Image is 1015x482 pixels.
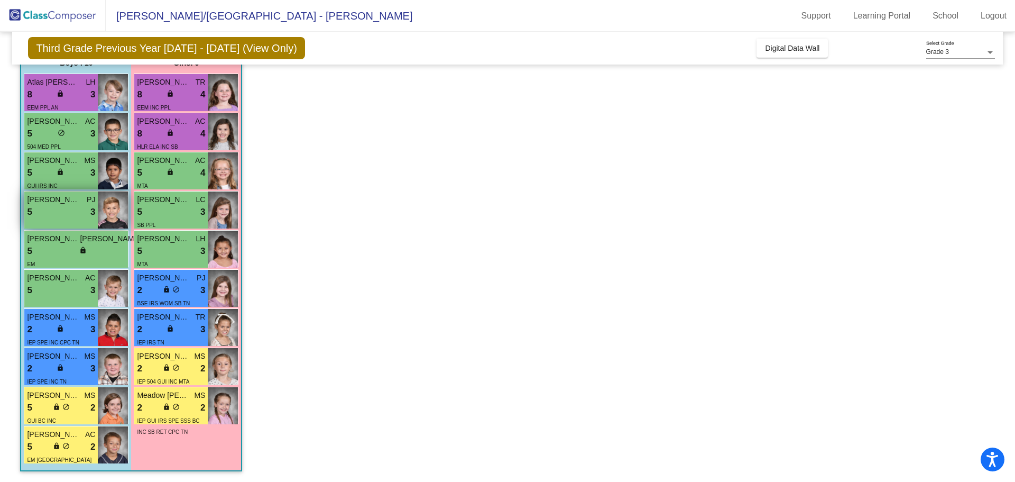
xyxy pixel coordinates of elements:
span: MS [194,351,205,362]
span: EEM PPL AN [27,105,58,111]
span: 3 [90,166,95,180]
span: [PERSON_NAME] [27,390,80,401]
span: 3 [200,284,205,297]
span: lock [167,325,174,332]
span: 4 [200,127,205,141]
span: 2 [137,401,142,415]
span: lock [167,129,174,137]
span: AC [85,272,95,284]
button: Digital Data Wall [756,39,828,58]
span: IEP GUI IRS SPE SSS BC INC SB RET CPC TN [137,418,199,435]
span: PJ [197,272,205,284]
span: 504 MED PPL [27,144,60,150]
span: [PERSON_NAME] [27,272,80,284]
span: 4 [200,88,205,102]
span: 2 [200,401,205,415]
span: MS [194,390,205,401]
span: do_not_disturb_alt [172,403,180,411]
span: 2 [27,323,32,337]
span: Digital Data Wall [765,44,819,52]
span: TR [196,312,206,323]
span: Third Grade Previous Year [DATE] - [DATE] (View Only) [28,37,305,59]
span: do_not_disturb_alt [58,129,65,137]
span: lock [57,325,64,332]
span: [PERSON_NAME] [27,155,80,166]
span: 2 [90,440,95,454]
span: 3 [90,88,95,102]
span: 3 [200,205,205,219]
span: 5 [27,401,32,415]
span: [PERSON_NAME] [27,233,80,244]
span: 8 [137,88,142,102]
span: Grade 3 [926,48,949,56]
span: EEM INC PPL [137,105,170,111]
span: BSE IRS WOM SB TN [137,301,190,306]
a: Learning Portal [845,7,919,24]
span: 4 [200,166,205,180]
span: 3 [90,127,95,141]
span: 2 [90,401,95,415]
span: lock [163,286,170,293]
span: AC [195,155,205,166]
span: lock [53,442,60,450]
span: lock [79,247,87,254]
span: 3 [90,284,95,297]
span: [PERSON_NAME] [137,272,190,284]
span: MS [84,390,95,401]
a: School [924,7,967,24]
span: [PERSON_NAME] [27,351,80,362]
span: [PERSON_NAME] [137,77,190,88]
span: [PERSON_NAME] [27,429,80,440]
span: IEP 504 GUI INC MTA [137,379,189,385]
span: 3 [200,323,205,337]
span: lock [57,168,64,176]
span: do_not_disturb_alt [62,403,70,411]
span: AC [195,116,205,127]
span: 5 [137,244,142,258]
span: MTA [137,261,147,267]
span: lock [163,364,170,371]
span: [PERSON_NAME] [80,233,141,244]
span: do_not_disturb_alt [62,442,70,450]
span: [PERSON_NAME] [27,194,80,205]
span: [PERSON_NAME] [137,194,190,205]
span: 5 [27,205,32,219]
span: LH [196,233,206,244]
span: MS [84,155,95,166]
span: lock [163,403,170,411]
span: Atlas [PERSON_NAME] [27,77,80,88]
span: do_not_disturb_alt [172,286,180,293]
span: AC [85,429,95,440]
span: GUI IRS INC [GEOGRAPHIC_DATA] [27,183,82,200]
span: 2 [137,323,142,337]
span: lock [57,90,64,97]
span: MTA [137,183,147,189]
span: 5 [27,440,32,454]
a: Support [793,7,839,24]
span: Meadow [PERSON_NAME] [137,390,190,401]
span: [PERSON_NAME] [137,233,190,244]
span: 2 [27,362,32,376]
span: 3 [200,244,205,258]
span: [PERSON_NAME] [137,312,190,323]
span: [PERSON_NAME] [27,312,80,323]
span: lock [53,403,60,411]
a: Logout [972,7,1015,24]
span: 2 [137,362,142,376]
span: 5 [27,166,32,180]
span: lock [57,364,64,371]
span: AC [85,116,95,127]
span: lock [167,168,174,176]
span: LH [86,77,96,88]
span: IEP SPE INC TN [27,379,67,385]
span: PJ [87,194,95,205]
span: 3 [90,362,95,376]
span: lock [167,90,174,97]
span: IEP IRS TN [137,340,164,345]
span: [PERSON_NAME]/[GEOGRAPHIC_DATA] - [PERSON_NAME] [106,7,412,24]
span: HLR ELA INC SB [137,144,178,150]
span: 5 [27,284,32,297]
span: 5 [27,127,32,141]
span: [PERSON_NAME] [27,116,80,127]
span: GUI BC INC [GEOGRAPHIC_DATA] [27,418,82,435]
